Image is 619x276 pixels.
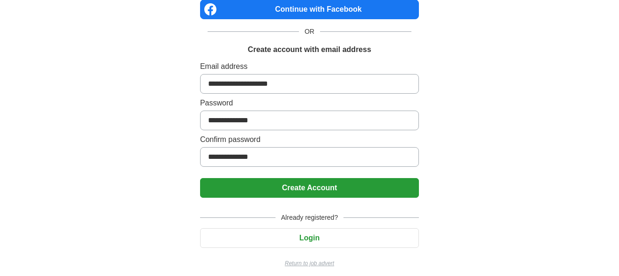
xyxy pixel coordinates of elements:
[200,259,419,268] a: Return to job advert
[200,234,419,242] a: Login
[248,44,371,55] h1: Create account with email address
[276,213,343,223] span: Already registered?
[200,228,419,248] button: Login
[200,134,419,145] label: Confirm password
[200,97,419,109] label: Password
[200,61,419,72] label: Email address
[299,27,320,37] span: OR
[200,178,419,198] button: Create Account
